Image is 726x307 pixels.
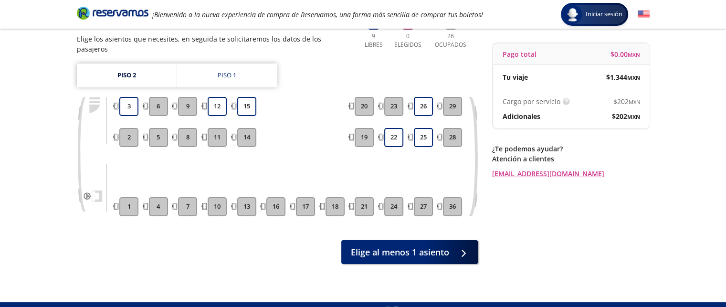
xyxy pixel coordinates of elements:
[178,128,197,147] button: 8
[178,97,197,116] button: 9
[237,97,256,116] button: 15
[384,197,403,216] button: 24
[414,197,433,216] button: 27
[351,246,449,259] span: Elige al menos 1 asiento
[152,10,483,19] em: ¡Bienvenido a la nueva experiencia de compra de Reservamos, una forma más sencilla de comprar tus...
[177,64,277,87] a: Piso 1
[266,197,285,216] button: 16
[208,197,227,216] button: 10
[492,169,650,179] a: [EMAIL_ADDRESS][DOMAIN_NAME]
[237,128,256,147] button: 14
[627,74,640,81] small: MXN
[149,128,168,147] button: 5
[119,97,138,116] button: 3
[443,128,462,147] button: 28
[384,128,403,147] button: 22
[638,9,650,21] button: English
[237,197,256,216] button: 13
[362,32,385,49] p: 9 Libres
[77,34,353,54] p: Elige los asientos que necesites, en seguida te solicitaremos los datos de los pasajeros
[208,128,227,147] button: 11
[218,71,236,80] div: Piso 1
[77,6,148,20] i: Brand Logo
[355,128,374,147] button: 19
[613,96,640,106] span: $ 202
[355,197,374,216] button: 21
[178,197,197,216] button: 7
[443,97,462,116] button: 29
[77,6,148,23] a: Brand Logo
[414,97,433,116] button: 26
[492,144,650,154] p: ¿Te podemos ayudar?
[384,97,403,116] button: 23
[492,154,650,164] p: Atención a clientes
[208,97,227,116] button: 12
[503,72,528,82] p: Tu viaje
[503,49,537,59] p: Pago total
[606,72,640,82] span: $ 1,344
[612,111,640,121] span: $ 202
[355,97,374,116] button: 20
[414,128,433,147] button: 25
[341,240,478,264] button: Elige al menos 1 asiento
[443,197,462,216] button: 36
[629,98,640,106] small: MXN
[119,197,138,216] button: 1
[392,32,424,49] p: 0 Elegidos
[326,197,345,216] button: 18
[77,64,177,87] a: Piso 2
[149,97,168,116] button: 6
[503,96,560,106] p: Cargo por servicio
[627,113,640,120] small: MXN
[296,197,315,216] button: 17
[431,32,471,49] p: 26 Ocupados
[149,197,168,216] button: 4
[119,128,138,147] button: 2
[610,49,640,59] span: $ 0.00
[628,51,640,58] small: MXN
[503,111,540,121] p: Adicionales
[582,10,626,19] span: Iniciar sesión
